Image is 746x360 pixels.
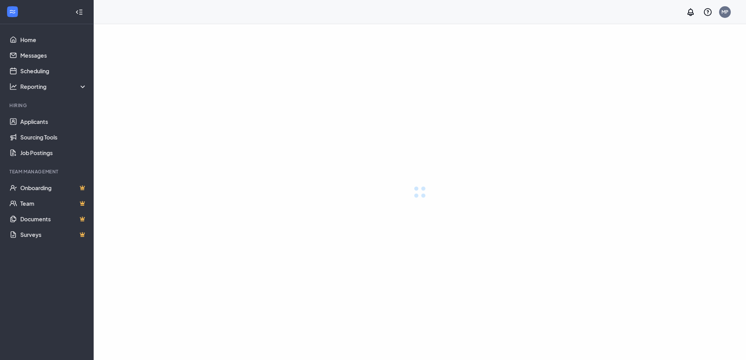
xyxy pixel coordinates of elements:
[20,145,87,161] a: Job Postings
[20,83,87,90] div: Reporting
[20,211,87,227] a: DocumentsCrown
[20,129,87,145] a: Sourcing Tools
[20,32,87,48] a: Home
[75,8,83,16] svg: Collapse
[686,7,695,17] svg: Notifications
[9,102,85,109] div: Hiring
[9,168,85,175] div: Team Management
[20,63,87,79] a: Scheduling
[20,180,87,196] a: OnboardingCrown
[721,9,728,15] div: MP
[20,48,87,63] a: Messages
[20,196,87,211] a: TeamCrown
[703,7,712,17] svg: QuestionInfo
[9,8,16,16] svg: WorkstreamLogo
[20,114,87,129] a: Applicants
[9,83,17,90] svg: Analysis
[20,227,87,242] a: SurveysCrown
